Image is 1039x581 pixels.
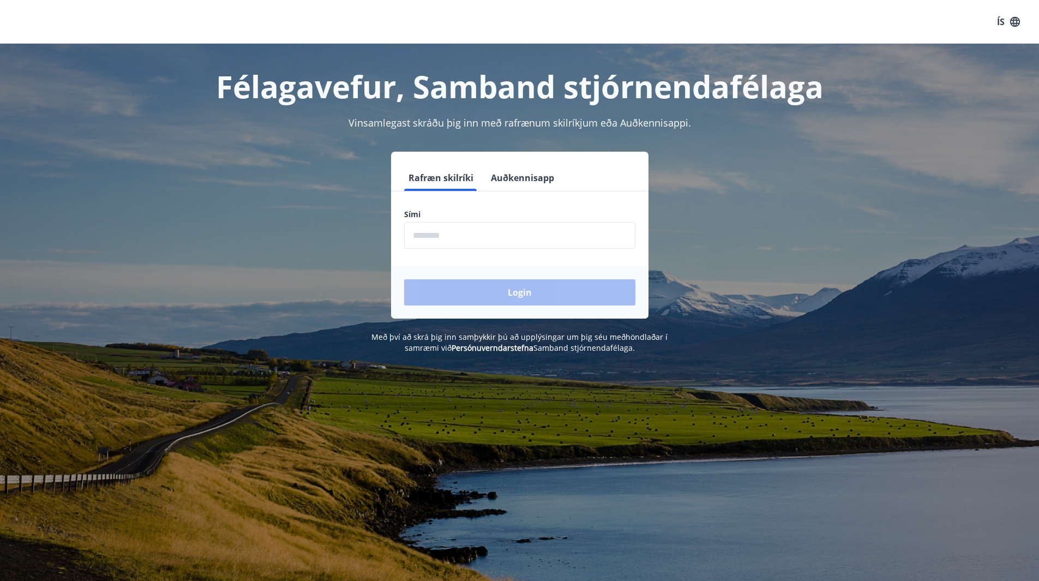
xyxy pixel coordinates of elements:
[404,165,478,191] button: Rafræn skilríki
[991,12,1026,32] button: ÍS
[140,65,899,107] h1: Félagavefur, Samband stjórnendafélaga
[487,165,558,191] button: Auðkennisapp
[452,343,533,353] a: Persónuverndarstefna
[349,116,691,129] span: Vinsamlegast skráðu þig inn með rafrænum skilríkjum eða Auðkennisappi.
[371,332,668,353] span: Með því að skrá þig inn samþykkir þú að upplýsingar um þig séu meðhöndlaðar í samræmi við Samband...
[404,209,635,220] label: Sími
